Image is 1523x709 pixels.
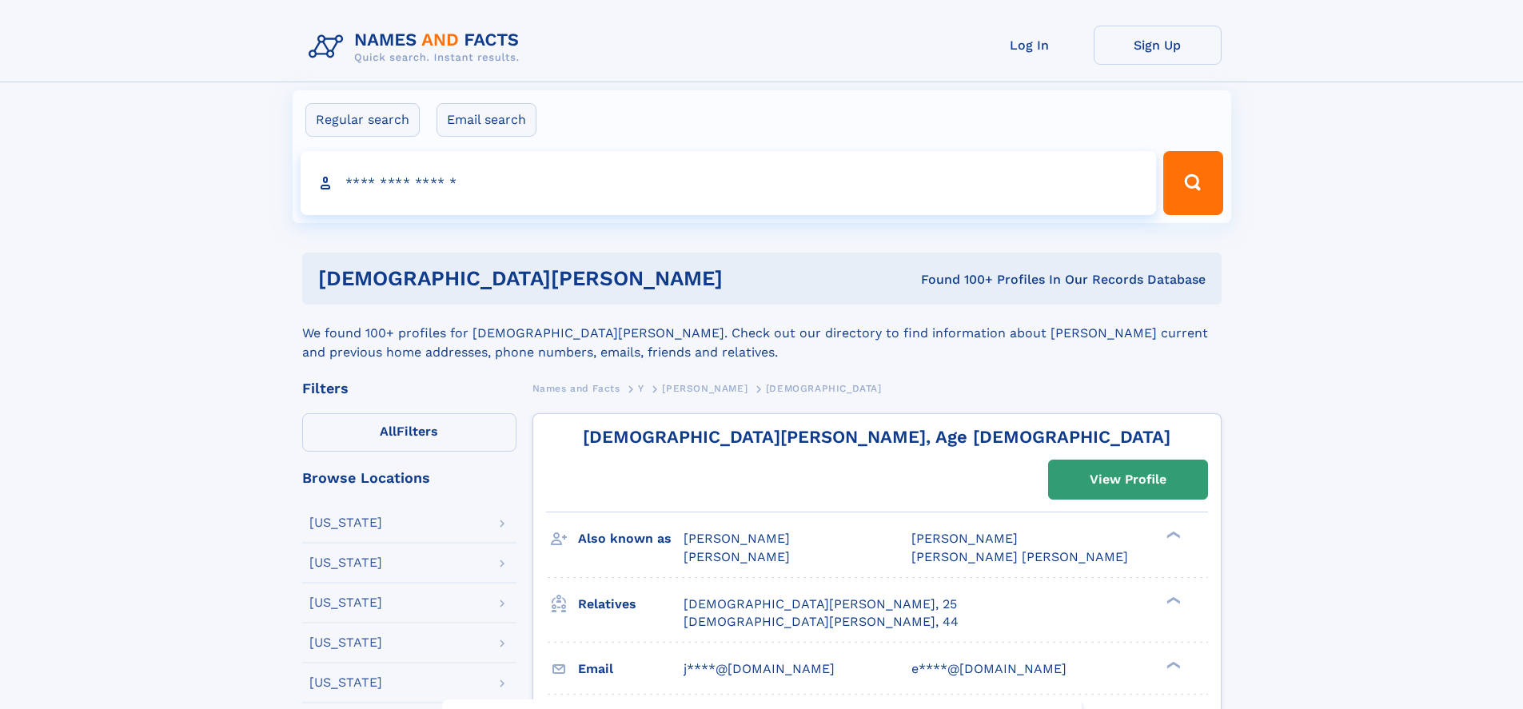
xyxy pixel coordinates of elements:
span: [PERSON_NAME] [662,383,748,394]
input: search input [301,151,1157,215]
div: We found 100+ profiles for [DEMOGRAPHIC_DATA][PERSON_NAME]. Check out our directory to find infor... [302,305,1222,362]
div: ❯ [1162,530,1182,540]
span: [PERSON_NAME] [684,549,790,564]
span: [PERSON_NAME] [911,531,1018,546]
div: Filters [302,381,516,396]
div: [US_STATE] [309,636,382,649]
span: All [380,424,397,439]
div: Found 100+ Profiles In Our Records Database [822,271,1206,289]
a: [DEMOGRAPHIC_DATA][PERSON_NAME], 25 [684,595,957,613]
img: Logo Names and Facts [302,26,532,69]
h3: Email [578,655,684,683]
a: Names and Facts [532,378,620,398]
label: Email search [437,103,536,137]
label: Regular search [305,103,420,137]
h3: Relatives [578,591,684,618]
a: Log In [966,26,1094,65]
div: [US_STATE] [309,596,382,609]
div: [US_STATE] [309,516,382,529]
div: Browse Locations [302,471,516,485]
div: ❯ [1162,595,1182,605]
a: [PERSON_NAME] [662,378,748,398]
button: Search Button [1163,151,1222,215]
h1: [DEMOGRAPHIC_DATA][PERSON_NAME] [318,269,822,289]
span: Y [638,383,644,394]
div: [US_STATE] [309,676,382,689]
div: [US_STATE] [309,556,382,569]
a: View Profile [1049,460,1207,499]
span: [PERSON_NAME] [PERSON_NAME] [911,549,1128,564]
h3: Also known as [578,525,684,552]
a: [DEMOGRAPHIC_DATA][PERSON_NAME], 44 [684,613,959,631]
a: [DEMOGRAPHIC_DATA][PERSON_NAME], Age [DEMOGRAPHIC_DATA] [583,427,1170,447]
span: [PERSON_NAME] [684,531,790,546]
div: View Profile [1090,461,1166,498]
label: Filters [302,413,516,452]
span: [DEMOGRAPHIC_DATA] [766,383,882,394]
a: Sign Up [1094,26,1222,65]
a: Y [638,378,644,398]
div: ❯ [1162,659,1182,670]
